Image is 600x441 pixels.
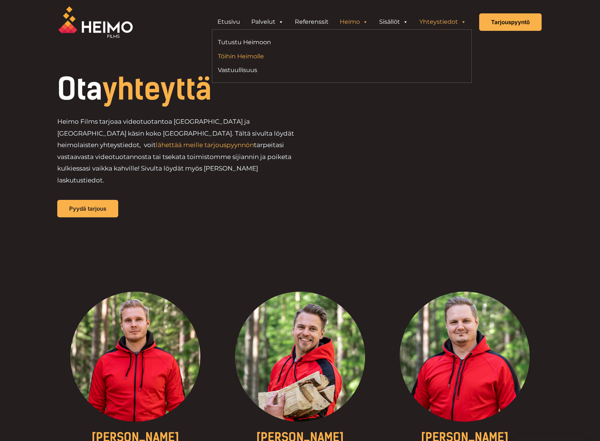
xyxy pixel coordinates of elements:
aside: Header Widget 1 [208,14,475,29]
a: Referenssit [289,14,334,29]
span: yhteyttä [102,71,212,107]
a: Sisällöt [374,14,414,29]
a: Tutustu Heimoon [218,37,336,47]
a: lähettää meille tarjouspyynnön [156,141,254,149]
a: Vastuullisuus [218,65,336,75]
a: Pyydä tarjous [57,200,118,217]
img: Heimo Filmsin logo [58,6,133,38]
p: Heimo Films tarjoaa videotuotantoa [GEOGRAPHIC_DATA] ja [GEOGRAPHIC_DATA] käsin koko [GEOGRAPHIC_... [57,116,300,186]
a: Töihin Heimolle [218,51,336,61]
a: Heimo [334,14,374,29]
h1: Ota [57,74,351,104]
a: Tarjouspyyntö [479,13,542,31]
a: Palvelut [246,14,289,29]
a: Etusivu [212,14,246,29]
span: Pyydä tarjous [69,206,106,211]
a: Yhteystiedot [414,14,472,29]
